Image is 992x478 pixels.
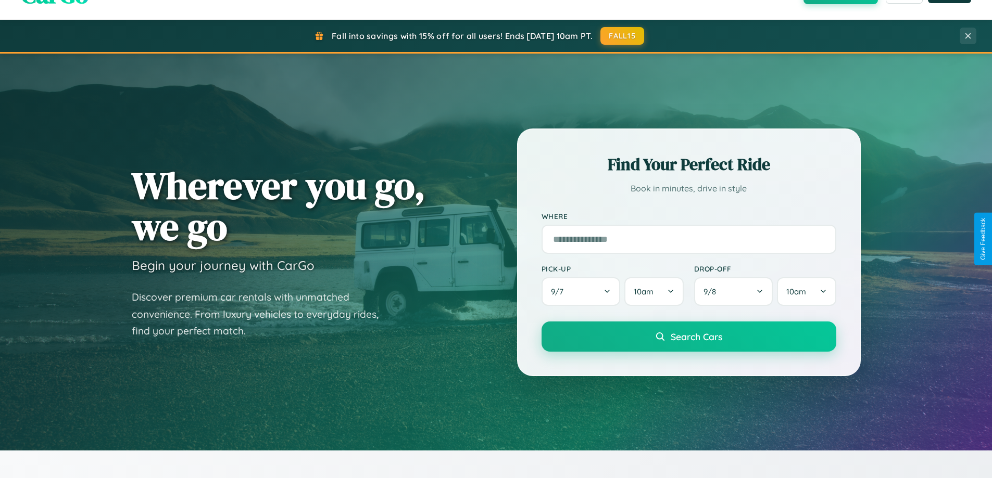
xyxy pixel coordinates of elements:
button: Search Cars [542,321,836,352]
button: 10am [624,277,683,306]
button: 9/7 [542,277,621,306]
button: 10am [777,277,836,306]
h1: Wherever you go, we go [132,165,425,247]
p: Discover premium car rentals with unmatched convenience. From luxury vehicles to everyday rides, ... [132,289,392,340]
label: Drop-off [694,264,836,273]
span: 10am [786,287,806,296]
div: Give Feedback [980,218,987,260]
span: 9 / 8 [704,287,721,296]
button: 9/8 [694,277,773,306]
h2: Find Your Perfect Ride [542,153,836,176]
button: FALL15 [600,27,644,45]
p: Book in minutes, drive in style [542,181,836,196]
span: 9 / 7 [551,287,569,296]
label: Where [542,212,836,221]
h3: Begin your journey with CarGo [132,257,315,273]
span: Fall into savings with 15% off for all users! Ends [DATE] 10am PT. [332,31,593,41]
span: 10am [634,287,654,296]
span: Search Cars [671,331,722,342]
label: Pick-up [542,264,684,273]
